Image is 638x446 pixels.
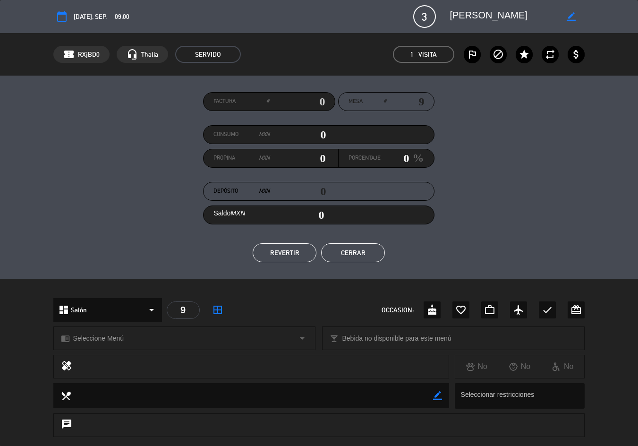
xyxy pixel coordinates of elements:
[409,149,424,167] em: %
[270,128,326,142] input: 0
[56,11,68,22] i: calendar_today
[71,305,87,316] span: Salón
[259,154,270,163] em: MXN
[413,5,436,28] span: 3
[567,12,576,21] i: border_color
[230,209,245,217] em: MXN
[141,49,158,60] span: Thalia
[270,151,326,165] input: 0
[60,390,71,401] i: local_dining
[213,208,245,219] label: Saldo
[53,8,70,25] button: calendar_today
[541,360,584,373] div: No
[175,46,241,63] span: SERVIDO
[58,304,69,316] i: dashboard
[74,11,107,22] span: [DATE], sep.
[213,130,270,139] label: Consumo
[213,187,270,196] label: Depósito
[330,334,339,343] i: local_bar
[542,304,553,316] i: check
[61,419,72,432] i: chat
[259,187,270,196] em: MXN
[484,304,495,316] i: work_outline
[213,154,270,163] label: Propina
[253,243,316,262] button: REVERTIR
[383,97,386,106] em: #
[513,304,524,316] i: airplanemode_active
[73,333,124,344] span: Seleccione Menú
[63,49,75,60] span: confirmation_number
[433,391,442,400] i: border_color
[498,360,541,373] div: No
[519,49,530,60] i: star
[266,97,269,106] em: #
[381,151,409,165] input: 0
[467,49,478,60] i: outlined_flag
[146,304,157,316] i: arrow_drop_down
[127,49,138,60] i: headset_mic
[213,97,269,106] label: Factura
[269,94,325,109] input: 0
[386,94,424,109] input: number
[455,360,498,373] div: No
[61,334,70,343] i: chrome_reader_mode
[570,304,582,316] i: card_giftcard
[259,130,270,139] em: MXN
[418,49,437,60] em: Visita
[426,304,438,316] i: cake
[78,49,100,60] span: RXjBD0
[349,154,381,163] label: Porcentaje
[342,333,451,344] span: Bebida no disponible para este menú
[321,243,385,262] button: Cerrar
[493,49,504,60] i: block
[297,333,308,344] i: arrow_drop_down
[349,97,363,106] span: Mesa
[61,360,72,373] i: healing
[167,301,200,319] div: 9
[455,304,467,316] i: favorite_border
[544,49,556,60] i: repeat
[212,304,223,316] i: border_all
[570,49,582,60] i: attach_money
[410,49,414,60] span: 1
[115,11,129,22] span: 09:00
[382,305,414,316] span: OCCASION:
